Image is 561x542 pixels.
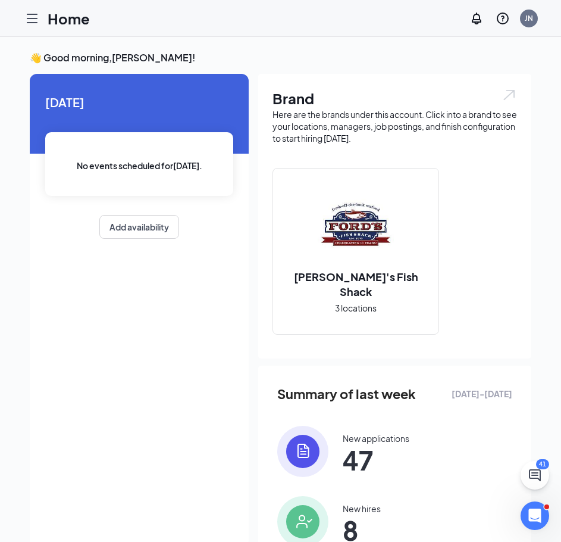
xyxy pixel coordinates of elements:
span: 3 locations [335,301,377,314]
h3: 👋 Good morning, [PERSON_NAME] ! [30,51,531,64]
img: Ford's Fish Shack [318,188,394,264]
span: [DATE] - [DATE] [452,387,512,400]
h1: Brand [272,88,517,108]
div: New hires [343,503,381,515]
svg: Notifications [469,11,484,26]
span: 8 [343,519,381,541]
span: 47 [343,449,409,471]
img: icon [277,426,328,477]
img: open.6027fd2a22e1237b5b06.svg [502,88,517,102]
h1: Home [48,8,90,29]
svg: QuestionInfo [496,11,510,26]
button: ChatActive [521,461,549,490]
div: 41 [536,459,549,469]
svg: Hamburger [25,11,39,26]
svg: ChatActive [528,468,542,482]
div: New applications [343,432,409,444]
iframe: Intercom live chat [521,501,549,530]
div: JN [525,13,533,23]
button: Add availability [99,215,179,239]
span: Summary of last week [277,384,416,404]
h2: [PERSON_NAME]'s Fish Shack [273,269,438,299]
div: Here are the brands under this account. Click into a brand to see your locations, managers, job p... [272,108,517,144]
span: [DATE] [45,93,233,111]
span: No events scheduled for [DATE] . [77,159,202,172]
